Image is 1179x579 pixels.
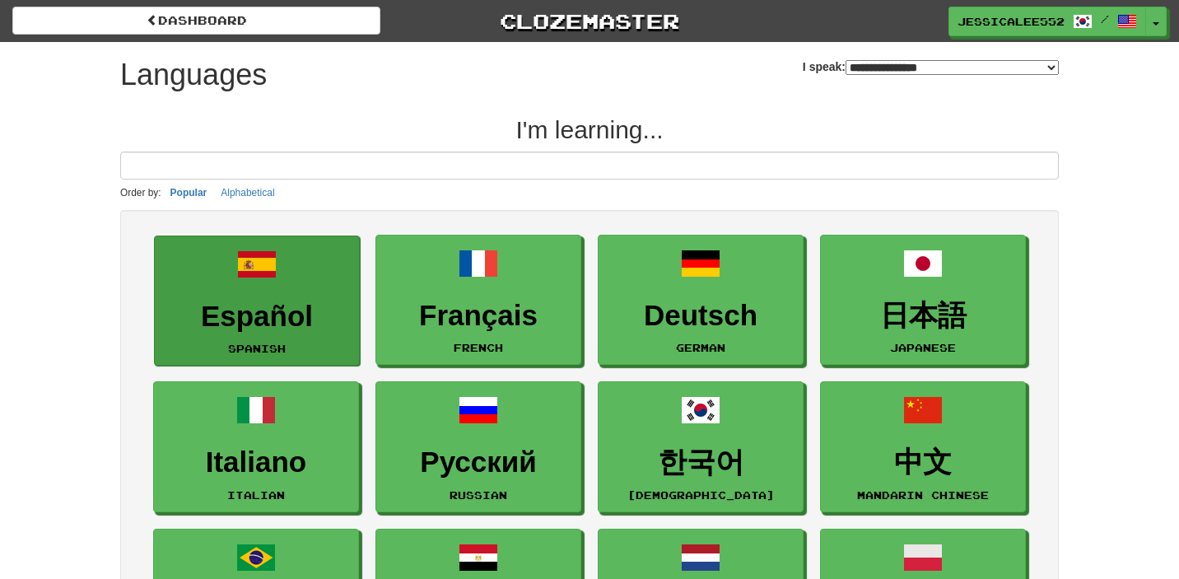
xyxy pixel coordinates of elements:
[627,489,775,501] small: [DEMOGRAPHIC_DATA]
[384,300,572,332] h3: Français
[165,184,212,202] button: Popular
[120,187,161,198] small: Order by:
[384,446,572,479] h3: Русский
[154,236,360,367] a: EspañolSpanish
[375,381,581,512] a: РусскийRussian
[1101,13,1109,25] span: /
[120,58,267,91] h1: Languages
[598,235,804,366] a: DeutschGerman
[676,342,725,353] small: German
[405,7,773,35] a: Clozemaster
[803,58,1059,75] label: I speak:
[890,342,956,353] small: Japanese
[162,446,350,479] h3: Italiano
[153,381,359,512] a: ItalianoItalian
[958,14,1065,29] span: Jessicalee552
[820,235,1026,366] a: 日本語Japanese
[607,300,795,332] h3: Deutsch
[948,7,1146,36] a: Jessicalee552 /
[375,235,581,366] a: FrançaisFrench
[227,489,285,501] small: Italian
[598,381,804,512] a: 한국어[DEMOGRAPHIC_DATA]
[454,342,503,353] small: French
[12,7,380,35] a: dashboard
[120,116,1059,143] h2: I'm learning...
[829,300,1017,332] h3: 日本語
[228,343,286,354] small: Spanish
[857,489,989,501] small: Mandarin Chinese
[450,489,507,501] small: Russian
[607,446,795,479] h3: 한국어
[163,301,351,333] h3: Español
[216,184,279,202] button: Alphabetical
[820,381,1026,512] a: 中文Mandarin Chinese
[846,60,1059,75] select: I speak:
[829,446,1017,479] h3: 中文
